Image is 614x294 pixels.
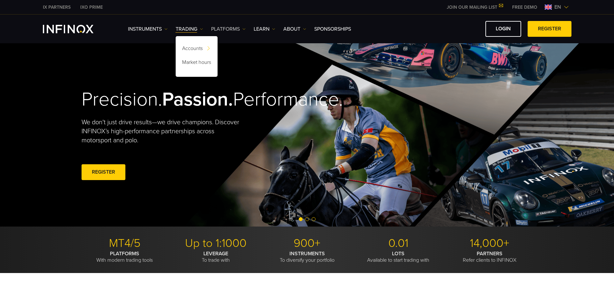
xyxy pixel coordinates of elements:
a: Learn [254,25,275,33]
a: Market hours [176,56,218,70]
p: We don't just drive results—we drive champions. Discover INFINOX’s high-performance partnerships ... [82,118,244,145]
a: INFINOX MENU [507,4,542,11]
span: Go to slide 2 [305,217,309,221]
p: To diversify your portfolio [264,250,350,263]
a: TRADING [176,25,203,33]
a: PLATFORMS [211,25,246,33]
a: INFINOX [38,4,75,11]
p: MT4/5 [82,236,168,250]
a: REGISTER [82,164,125,180]
a: LOGIN [485,21,521,37]
p: With modern trading tools [82,250,168,263]
span: Go to slide 1 [299,217,303,221]
strong: PLATFORMS [110,250,139,257]
strong: Passion. [162,88,233,111]
strong: LOTS [392,250,404,257]
p: 0.01 [355,236,442,250]
a: SPONSORSHIPS [314,25,351,33]
p: 900+ [264,236,350,250]
p: Up to 1:1000 [173,236,259,250]
a: JOIN OUR MAILING LIST [442,5,507,10]
p: Refer clients to INFINOX [446,250,533,263]
a: INFINOX [75,4,108,11]
p: 14,000+ [446,236,533,250]
span: Go to slide 3 [312,217,316,221]
strong: INSTRUMENTS [289,250,325,257]
strong: PARTNERS [477,250,502,257]
a: ABOUT [283,25,306,33]
a: REGISTER [528,21,571,37]
strong: LEVERAGE [203,250,228,257]
p: Available to start trading with [355,250,442,263]
a: INFINOX Logo [43,25,109,33]
a: Instruments [128,25,168,33]
a: Accounts [176,43,218,56]
p: To trade with [173,250,259,263]
h2: Precision. Performance. [82,88,285,111]
span: en [552,3,564,11]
